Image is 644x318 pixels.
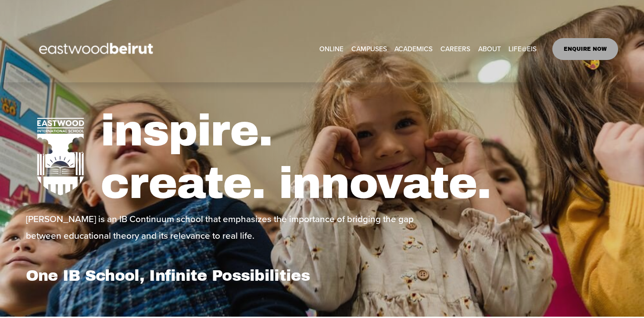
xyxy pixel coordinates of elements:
a: ENQUIRE NOW [552,38,619,60]
h1: One IB School, Infinite Possibilities [26,266,320,285]
p: [PERSON_NAME] is an IB Continuum school that emphasizes the importance of bridging the gap betwee... [26,211,444,244]
span: ABOUT [478,43,501,55]
a: folder dropdown [394,42,433,56]
a: folder dropdown [351,42,387,56]
span: CAMPUSES [351,43,387,55]
a: folder dropdown [508,42,537,56]
a: CAREERS [440,42,470,56]
span: ACADEMICS [394,43,433,55]
span: LIFE@EIS [508,43,537,55]
a: folder dropdown [478,42,501,56]
a: ONLINE [319,42,343,56]
h1: inspire. create. innovate. [100,105,618,210]
img: EastwoodIS Global Site [26,27,169,71]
